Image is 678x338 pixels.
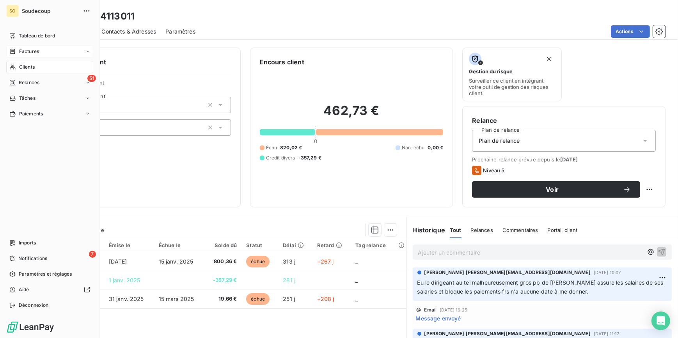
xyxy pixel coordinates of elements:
[417,279,665,295] span: Eu le dirigeant au tel malheureusement gros pb de [PERSON_NAME] assure les salaires de ses salari...
[266,144,277,151] span: Échu
[159,242,200,248] div: Échue le
[355,258,358,265] span: _
[209,242,237,248] div: Solde dû
[18,255,47,262] span: Notifications
[109,277,140,283] span: 1 janv. 2025
[63,80,231,90] span: Propriétés Client
[483,167,504,173] span: Niveau 5
[355,242,401,248] div: Tag relance
[416,314,461,322] span: Message envoyé
[283,258,295,265] span: 313 j
[355,277,358,283] span: _
[6,5,19,17] div: SO
[246,256,270,267] span: échue
[314,138,317,144] span: 0
[89,251,96,258] span: 7
[469,68,513,74] span: Gestion du risque
[548,227,578,233] span: Portail client
[317,258,334,265] span: +267 j
[611,25,650,38] button: Actions
[22,8,78,14] span: Soudecoup
[280,144,302,151] span: 820,02 €
[109,296,144,302] span: 31 janv. 2025
[406,225,445,235] h6: Historique
[246,242,273,248] div: Statut
[260,103,444,126] h2: 462,73 €
[19,271,72,278] span: Paramètres et réglages
[594,270,621,275] span: [DATE] 10:07
[19,302,49,309] span: Déconnexion
[101,28,156,35] span: Contacts & Adresses
[481,186,623,193] span: Voir
[298,154,321,161] span: -357,29 €
[19,48,39,55] span: Factures
[560,156,578,163] span: [DATE]
[471,227,493,233] span: Relances
[19,239,36,246] span: Imports
[479,137,520,145] span: Plan de relance
[283,296,295,302] span: 251 j
[317,242,346,248] div: Retard
[109,242,149,248] div: Émise le
[469,78,555,96] span: Surveiller ce client en intégrant votre outil de gestion des risques client.
[159,258,193,265] span: 15 janv. 2025
[266,154,295,161] span: Crédit divers
[165,28,195,35] span: Paramètres
[246,293,270,305] span: échue
[19,64,35,71] span: Clients
[47,57,231,67] h6: Informations client
[260,57,304,67] h6: Encours client
[424,330,591,337] span: [PERSON_NAME] [PERSON_NAME][EMAIL_ADDRESS][DOMAIN_NAME]
[87,75,96,82] span: 51
[472,181,640,198] button: Voir
[402,144,424,151] span: Non-échu
[209,276,237,284] span: -357,29 €
[317,296,334,302] span: +208 j
[19,95,35,102] span: Tâches
[69,9,135,23] h3: DMG - 4113011
[209,258,237,265] span: 800,36 €
[502,227,538,233] span: Commentaires
[424,269,591,276] span: [PERSON_NAME] [PERSON_NAME][EMAIL_ADDRESS][DOMAIN_NAME]
[159,296,194,302] span: 15 mars 2025
[6,321,55,333] img: Logo LeanPay
[424,308,437,312] span: Email
[283,277,295,283] span: 281 j
[594,331,619,336] span: [DATE] 11:17
[462,48,561,101] button: Gestion du risqueSurveiller ce client en intégrant votre outil de gestion des risques client.
[440,308,467,312] span: [DATE] 16:25
[651,311,670,330] div: Open Intercom Messenger
[428,144,443,151] span: 0,00 €
[450,227,461,233] span: Tout
[355,296,358,302] span: _
[19,79,39,86] span: Relances
[19,286,29,293] span: Aide
[109,258,127,265] span: [DATE]
[472,156,656,163] span: Prochaine relance prévue depuis le
[19,32,55,39] span: Tableau de bord
[19,110,43,117] span: Paiements
[209,295,237,303] span: 19,66 €
[283,242,307,248] div: Délai
[472,116,656,125] h6: Relance
[6,283,93,296] a: Aide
